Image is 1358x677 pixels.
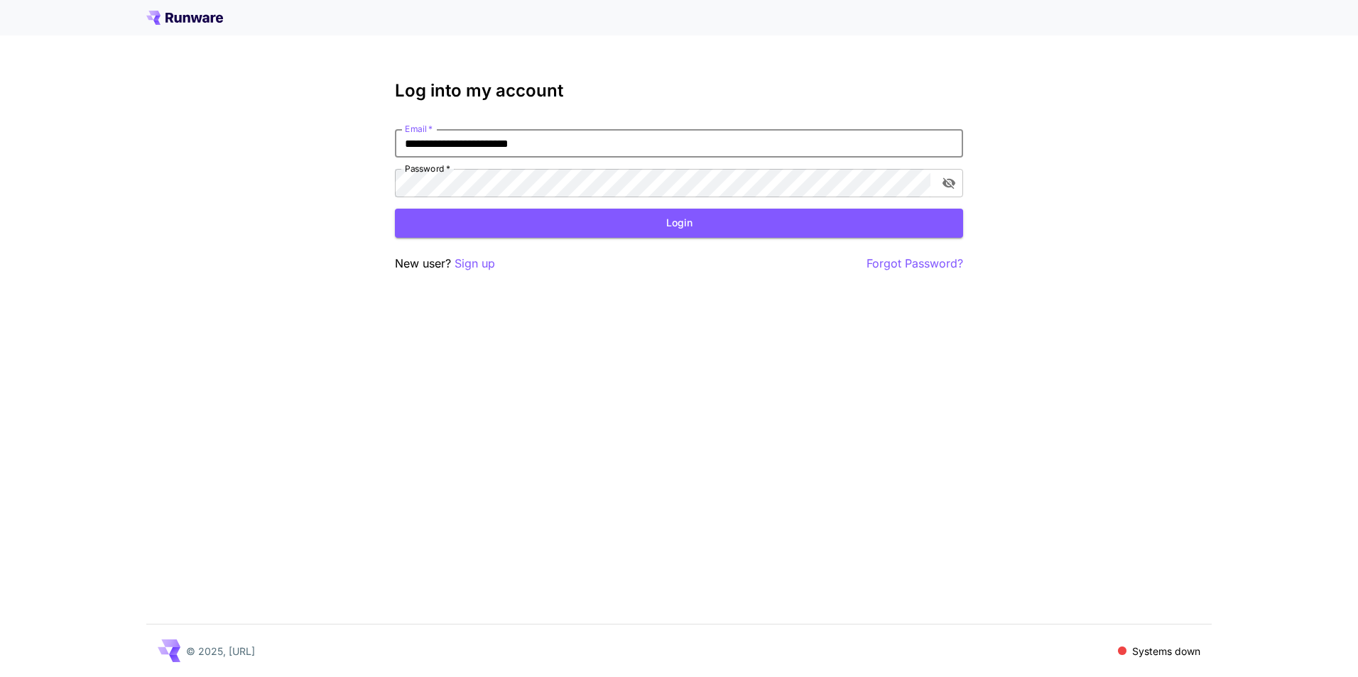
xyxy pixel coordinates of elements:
[395,81,963,101] h3: Log into my account
[395,255,495,273] p: New user?
[936,170,962,196] button: toggle password visibility
[1132,644,1200,659] p: Systems down
[455,255,495,273] button: Sign up
[405,123,433,135] label: Email
[395,209,963,238] button: Login
[867,255,963,273] button: Forgot Password?
[186,644,255,659] p: © 2025, [URL]
[405,163,450,175] label: Password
